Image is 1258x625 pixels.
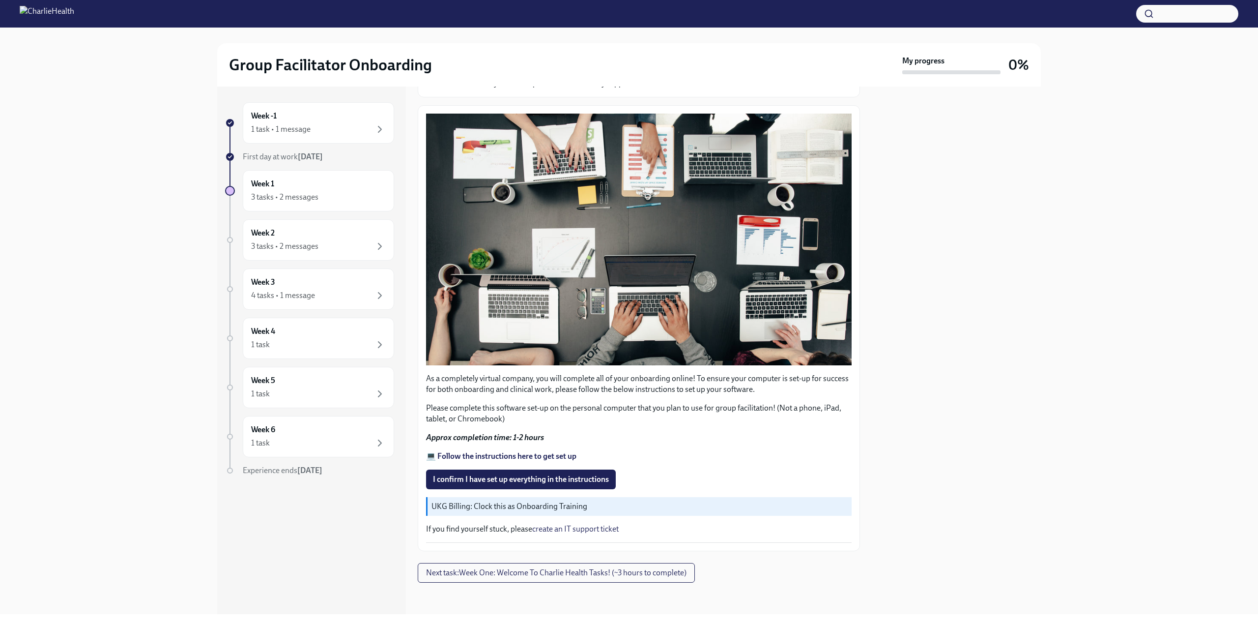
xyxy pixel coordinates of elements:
[225,318,394,359] a: Week 41 task
[229,55,432,75] h2: Group Facilitator Onboarding
[251,424,275,435] h6: Week 6
[225,151,394,162] a: First day at work[DATE]
[225,416,394,457] a: Week 61 task
[225,268,394,310] a: Week 34 tasks • 1 message
[251,277,275,288] h6: Week 3
[418,563,695,583] button: Next task:Week One: Welcome To Charlie Health Tasks! (~3 hours to complete)
[426,114,852,365] button: Zoom image
[251,241,318,252] div: 3 tasks • 2 messages
[431,501,848,512] p: UKG Billing: Clock this as Onboarding Training
[20,6,74,22] img: CharlieHealth
[251,179,274,189] h6: Week 1
[1008,56,1029,74] h3: 0%
[426,373,852,395] p: As a completely virtual company, you will complete all of your onboarding online! To ensure your ...
[243,152,323,161] span: First day at work
[426,470,616,489] button: I confirm I have set up everything in the instructions
[251,388,270,399] div: 1 task
[426,524,852,535] p: If you find yourself stuck, please
[225,170,394,211] a: Week 13 tasks • 2 messages
[297,466,322,475] strong: [DATE]
[251,192,318,203] div: 3 tasks • 2 messages
[251,290,315,301] div: 4 tasks • 1 message
[298,152,323,161] strong: [DATE]
[225,367,394,408] a: Week 51 task
[426,433,544,442] strong: Approx completion time: 1-2 hours
[251,326,275,337] h6: Week 4
[426,568,686,578] span: Next task : Week One: Welcome To Charlie Health Tasks! (~3 hours to complete)
[225,102,394,144] a: Week -11 task • 1 message
[433,475,609,484] span: I confirm I have set up everything in the instructions
[251,375,275,386] h6: Week 5
[251,438,270,448] div: 1 task
[426,403,852,424] p: Please complete this software set-up on the personal computer that you plan to use for group faci...
[251,228,275,238] h6: Week 2
[251,124,311,135] div: 1 task • 1 message
[243,466,322,475] span: Experience ends
[426,451,576,461] a: 💻 Follow the instructions here to get set up
[251,111,277,121] h6: Week -1
[225,219,394,261] a: Week 23 tasks • 2 messages
[532,524,619,534] a: create an IT support ticket
[251,339,270,350] div: 1 task
[902,56,944,66] strong: My progress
